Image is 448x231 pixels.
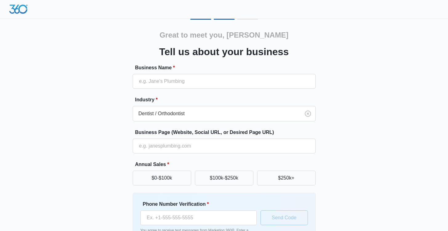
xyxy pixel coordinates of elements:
[135,161,318,168] label: Annual Sales
[135,129,318,136] label: Business Page (Website, Social URL, or Desired Page URL)
[133,74,316,89] input: e.g. Jane's Plumbing
[135,64,318,71] label: Business Name
[135,96,318,103] label: Industry
[140,210,257,225] input: Ex. +1-555-555-5555
[303,109,313,119] button: Clear
[143,201,259,208] label: Phone Number Verification
[133,139,316,153] input: e.g. janesplumbing.com
[159,44,289,59] h3: Tell us about your business
[195,171,253,185] button: $100k-$250k
[133,171,191,185] button: $0-$100k
[257,171,316,185] button: $250k+
[159,30,289,41] h2: Great to meet you, [PERSON_NAME]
